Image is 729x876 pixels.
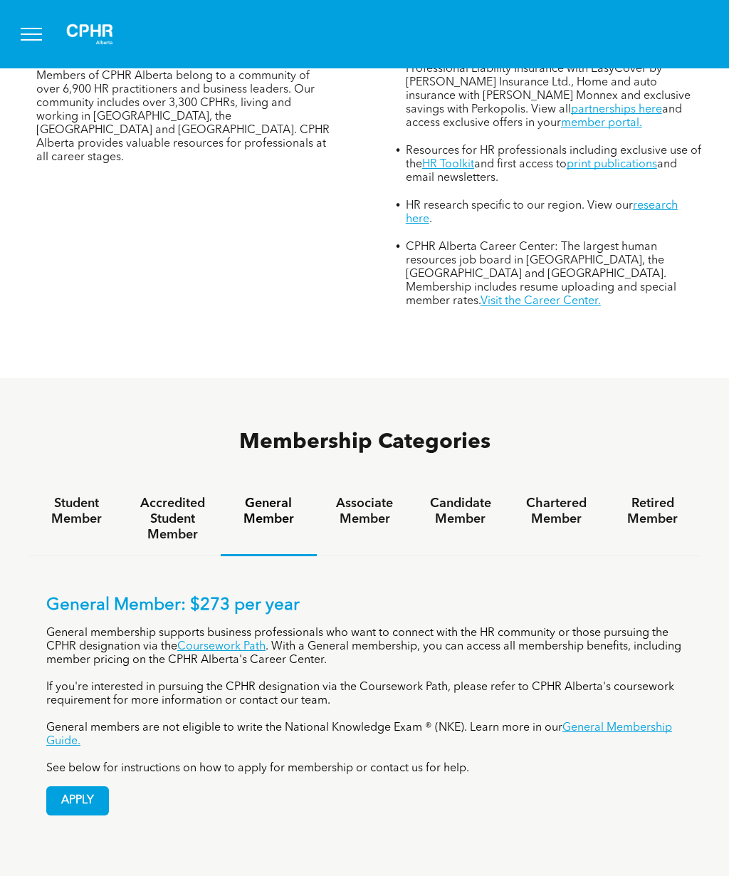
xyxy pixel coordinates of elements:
img: A white background with a few lines on it [54,11,125,57]
h4: Accredited Student Member [137,496,208,543]
span: APPLY [47,787,108,815]
p: General members are not eligible to write the National Knowledge Exam ® (NKE). Learn more in our [46,721,683,749]
h4: Chartered Member [521,496,592,527]
button: menu [13,16,50,53]
a: Visit the Career Center. [481,296,601,307]
a: print publications [567,159,657,170]
span: Members of CPHR Alberta belong to a community of over 6,900 HR practitioners and business leaders... [36,71,330,163]
span: Membership Categories [239,432,491,453]
a: Coursework Path [177,641,266,652]
h4: Associate Member [330,496,400,527]
span: and first access to [474,159,567,170]
h4: Candidate Member [425,496,495,527]
span: . [429,214,432,225]
h4: Student Member [41,496,112,527]
span: and email newsletters. [406,159,677,184]
h4: Retired Member [617,496,688,527]
a: HR Toolkit [422,159,474,170]
span: and access exclusive offers in your [406,104,682,129]
span: HR research specific to our region. View our [406,200,633,212]
span: Resources for HR professionals including exclusive use of the [406,145,701,170]
h4: General Member [234,496,304,527]
span: Exclusive offers from industry partners including Professional Liability Insurance with EasyCover... [406,50,691,115]
p: General membership supports business professionals who want to connect with the HR community or t... [46,627,683,667]
p: See below for instructions on how to apply for membership or contact us for help. [46,762,683,776]
p: If you're interested in pursuing the CPHR designation via the Coursework Path, please refer to CP... [46,681,683,708]
span: CPHR Alberta Career Center: The largest human resources job board in [GEOGRAPHIC_DATA], the [GEOG... [406,241,676,307]
a: research here [406,200,678,225]
a: member portal. [561,118,642,129]
p: General Member: $273 per year [46,595,683,616]
a: partnerships here [571,104,662,115]
a: APPLY [46,786,109,815]
a: General Membership Guide. [46,722,672,747]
